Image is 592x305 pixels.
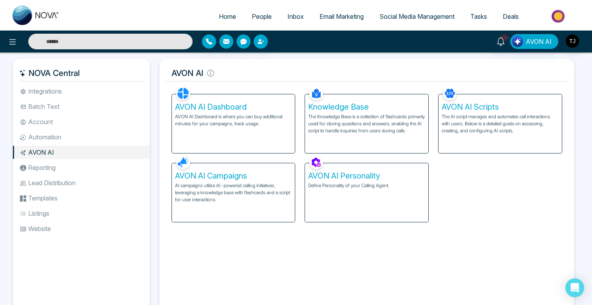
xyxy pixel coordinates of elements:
img: Knowledge Base [309,87,323,100]
h5: AVON AI Campaigns [175,171,292,180]
button: AVON AI [510,34,558,49]
a: People [244,9,280,24]
img: User Avatar [566,34,579,48]
li: Templates [13,191,150,205]
p: The AI script manages and automates call interactions with users. Below is a detailed guide on ac... [442,113,559,134]
li: AVON AI [13,146,150,159]
img: Nova CRM Logo [13,5,60,25]
span: Home [219,13,236,20]
h5: AVON AI Personality [308,171,425,180]
a: Deals [495,9,527,24]
li: Integrations [13,85,150,98]
h5: Knowledge Base [308,102,425,112]
div: Open Intercom Messenger [565,278,584,297]
img: AVON AI Personality [309,155,323,169]
li: Reporting [13,161,150,174]
span: AVON AI [526,37,552,46]
li: Listings [13,207,150,220]
p: The Knowledge Base is a collection of flashcards primarily used for storing questions and answers... [308,113,425,134]
h5: NOVA Central [19,65,144,81]
li: Lead Distribution [13,176,150,189]
h5: AVON AI Scripts [442,102,559,112]
span: Inbox [287,13,304,20]
a: Email Marketing [312,9,372,24]
li: Automation [13,130,150,144]
img: Lead Flow [512,36,523,47]
a: 10+ [491,34,510,48]
a: Tasks [462,9,495,24]
p: AVON AI Dashboard is where you can buy additional minutes for your campaigns, track usage. [175,113,292,127]
span: Tasks [470,13,487,20]
li: Account [13,115,150,128]
img: AVON AI Campaigns [176,155,190,169]
img: AVON AI Scripts [443,87,457,100]
span: Email Marketing [319,13,364,20]
h5: AVON AI [166,65,569,81]
span: People [252,13,272,20]
h5: AVON AI Dashboard [175,102,292,112]
li: Website [13,222,150,235]
img: Market-place.gif [531,7,587,25]
img: AVON AI Dashboard [176,87,190,100]
li: Batch Text [13,100,150,113]
a: Inbox [280,9,312,24]
span: Deals [503,13,519,20]
a: Home [211,9,244,24]
span: 10+ [501,34,508,41]
span: Social Media Management [379,13,455,20]
p: AI campaigns utilize AI-powered calling initiatives, leveraging a knowledge base with flashcards ... [175,182,292,203]
a: Social Media Management [372,9,462,24]
p: Define Personality of your Calling Agent. [308,182,425,189]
